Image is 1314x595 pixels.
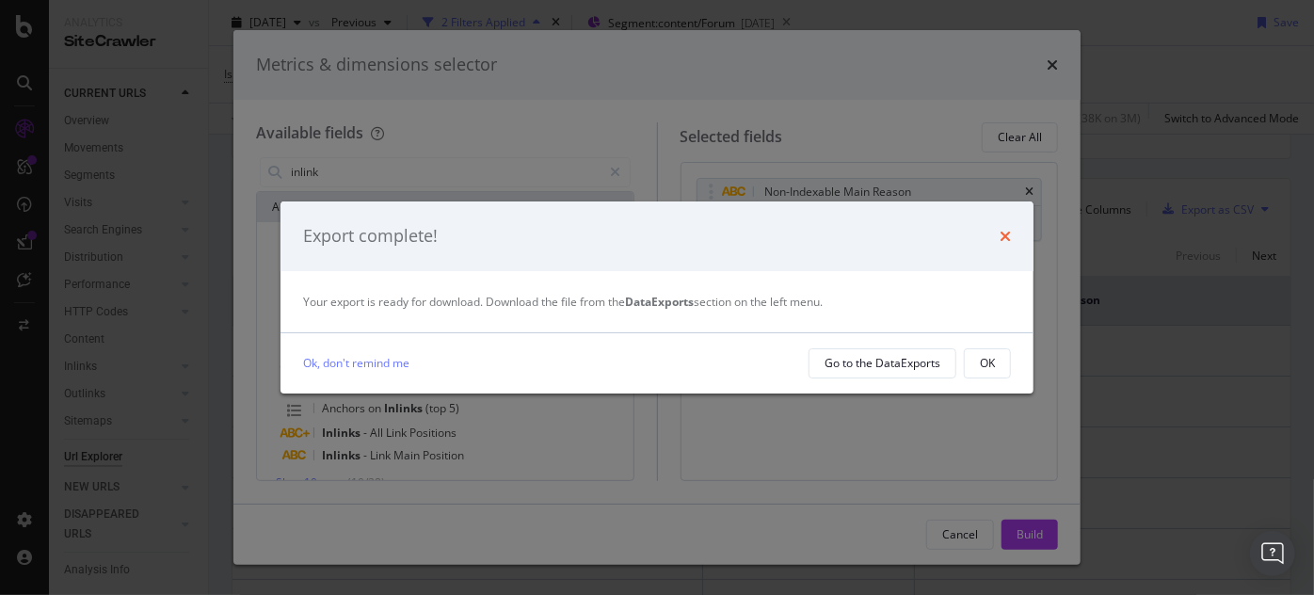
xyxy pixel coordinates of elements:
div: Your export is ready for download. Download the file from the [303,294,1011,310]
button: Go to the DataExports [809,348,956,378]
button: OK [964,348,1011,378]
div: Go to the DataExports [825,355,940,371]
div: Export complete! [303,224,438,249]
div: modal [280,201,1034,394]
a: Ok, don't remind me [303,353,409,373]
div: OK [980,355,995,371]
strong: DataExports [625,294,694,310]
span: section on the left menu. [625,294,823,310]
div: Open Intercom Messenger [1250,531,1295,576]
div: times [1000,224,1011,249]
